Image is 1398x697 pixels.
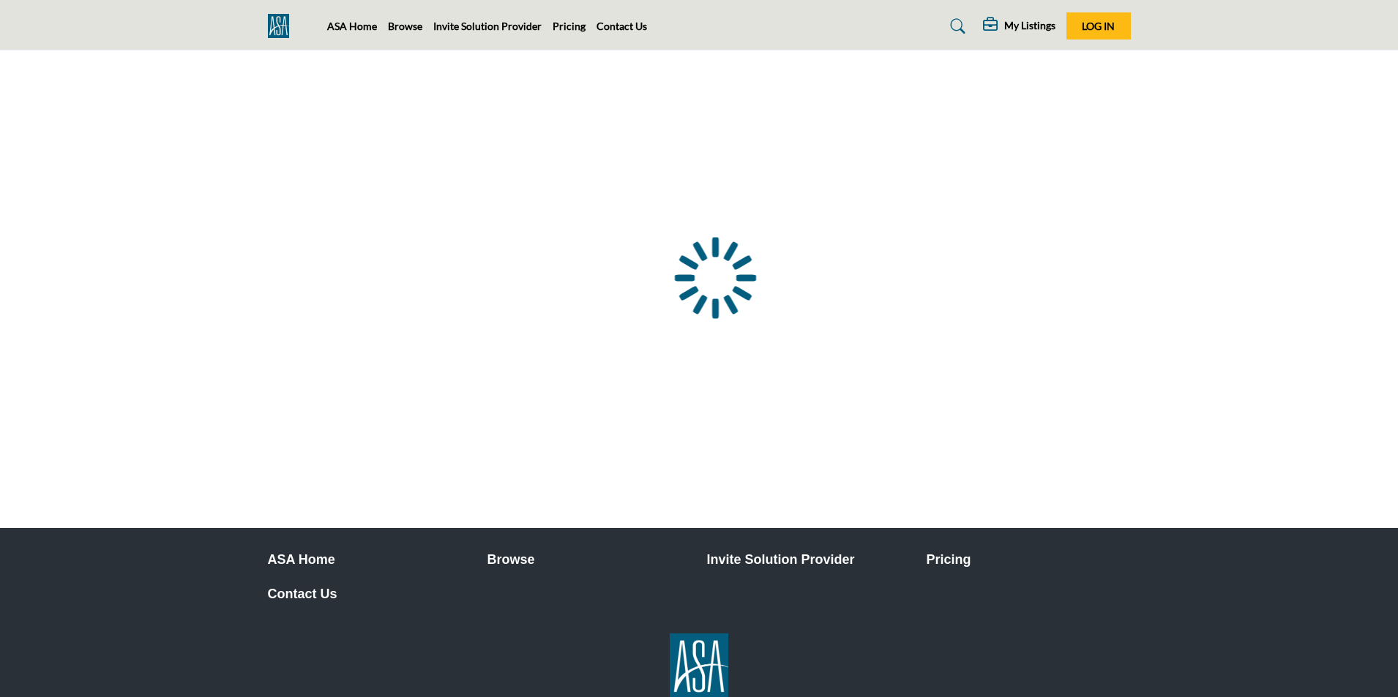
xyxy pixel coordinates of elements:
[553,20,586,32] a: Pricing
[487,550,692,570] a: Browse
[1066,12,1131,39] button: Log In
[268,550,472,570] a: ASA Home
[268,14,296,38] img: Site Logo
[1004,19,1055,32] h5: My Listings
[597,20,647,32] a: Contact Us
[327,20,377,32] a: ASA Home
[433,20,542,32] a: Invite Solution Provider
[927,550,1131,570] a: Pricing
[936,15,975,38] a: Search
[983,18,1055,35] div: My Listings
[388,20,422,32] a: Browse
[268,584,472,604] a: Contact Us
[707,550,911,570] a: Invite Solution Provider
[1082,20,1115,32] span: Log In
